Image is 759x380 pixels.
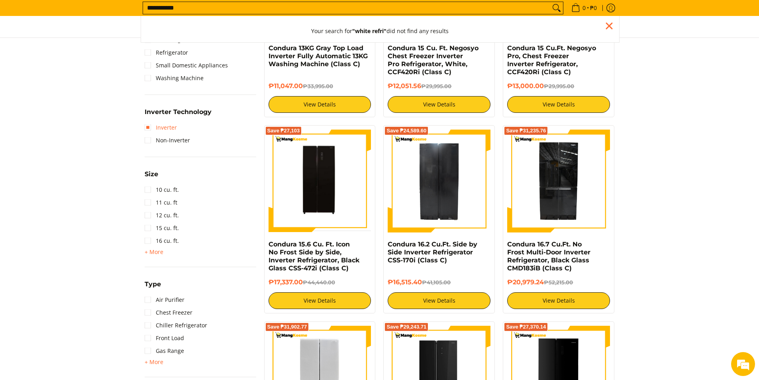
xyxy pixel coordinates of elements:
[145,281,161,287] span: Type
[145,306,192,319] a: Chest Freezer
[269,131,371,231] img: Condura 15.6 Cu. Ft. Icon No Frost Side by Side, Inverter Refrigerator, Black Glass CSS-472i (Cla...
[145,247,163,257] summary: Open
[145,171,158,183] summary: Open
[145,249,163,255] span: + More
[589,5,598,11] span: ₱0
[46,100,110,181] span: We're online!
[145,293,184,306] a: Air Purifier
[145,332,184,345] a: Front Load
[544,279,573,285] del: ₱52,215.00
[388,130,490,232] img: Condura 16.2 Cu.Ft. Side by Side Inverter Refrigerator CSS-170i (Class C)
[507,278,610,286] h6: ₱20,979.24
[388,96,490,113] a: View Details
[569,4,599,12] span: •
[303,83,333,89] del: ₱33,995.00
[145,359,163,365] span: + More
[422,279,451,285] del: ₱41,105.00
[145,59,228,72] a: Small Domestic Appliances
[145,109,212,115] span: Inverter Technology
[145,171,158,177] span: Size
[145,222,179,234] a: 15 cu. ft.
[269,278,371,286] h6: ₱17,337.00
[41,45,134,55] div: Chat with us now
[145,72,204,85] a: Washing Machine
[506,128,546,133] span: Save ₱31,235.76
[145,281,161,293] summary: Open
[145,183,179,196] a: 10 cu. ft.
[581,5,587,11] span: 0
[303,20,457,42] button: Your search for"white refri"did not find any results
[145,109,212,121] summary: Open
[388,292,490,309] a: View Details
[603,20,615,32] div: Close pop up
[544,83,574,89] del: ₱29,995.00
[352,27,386,35] strong: "white refri"
[269,96,371,113] a: View Details
[145,46,188,59] a: Refrigerator
[388,278,490,286] h6: ₱16,515.40
[507,96,610,113] a: View Details
[550,2,563,14] button: Search
[145,121,177,134] a: Inverter
[386,325,426,329] span: Save ₱29,243.71
[507,130,610,232] img: Condura 16.7 Cu.Ft. No Frost Multi-Door Inverter Refrigerator, Black Glass CMD183iB (Class C)
[386,128,426,133] span: Save ₱24,589.60
[145,319,207,332] a: Chiller Refrigerator
[145,357,163,367] summary: Open
[269,292,371,309] a: View Details
[507,44,596,76] a: Condura 15 Cu.Ft. Negosyo Pro, Chest Freezer Inverter Refrigerator, CCF420Ri (Class C)
[145,234,179,247] a: 16 cu. ft.
[421,83,451,89] del: ₱29,995.00
[145,196,177,209] a: 11 cu. ft
[388,44,479,76] a: Condura 15 Cu. Ft. Negosyo Chest Freezer Inverter Pro Refrigerator, White, CCF420Ri (Class C)
[145,209,179,222] a: 12 cu. ft.
[145,345,184,357] a: Gas Range
[507,240,590,272] a: Condura 16.7 Cu.Ft. No Frost Multi-Door Inverter Refrigerator, Black Glass CMD183iB (Class C)
[507,82,610,90] h6: ₱13,000.00
[269,82,371,90] h6: ₱11,047.00
[269,240,359,272] a: Condura 15.6 Cu. Ft. Icon No Frost Side by Side, Inverter Refrigerator, Black Glass CSS-472i (Cla...
[506,325,546,329] span: Save ₱27,370.14
[267,325,307,329] span: Save ₱31,902.77
[131,4,150,23] div: Minimize live chat window
[267,128,300,133] span: Save ₱27,103
[145,134,190,147] a: Non-Inverter
[388,82,490,90] h6: ₱12,051.56
[507,292,610,309] a: View Details
[269,44,368,68] a: Condura 13KG Gray Top Load Inverter Fully Automatic 13KG Washing Machine (Class C)
[4,218,152,246] textarea: Type your message and hit 'Enter'
[388,240,477,264] a: Condura 16.2 Cu.Ft. Side by Side Inverter Refrigerator CSS-170i (Class C)
[303,279,335,285] del: ₱44,440.00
